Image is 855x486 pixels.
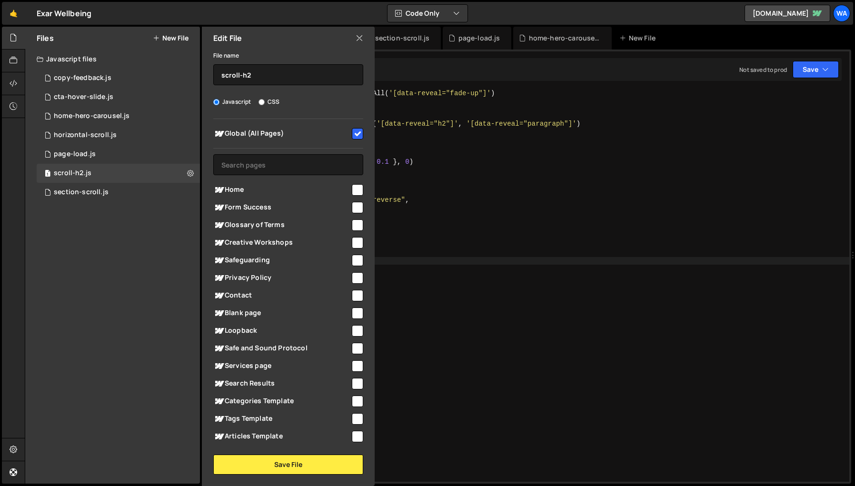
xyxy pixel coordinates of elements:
[213,51,239,60] label: File name
[2,2,25,25] a: 🤙
[213,154,363,175] input: Search pages
[213,237,350,248] span: Creative Workshops
[25,50,200,69] div: Javascript files
[54,150,96,159] div: page-load.js
[37,33,54,43] h2: Files
[213,343,350,354] span: Safe and Sound Protocol
[375,33,430,43] div: section-scroll.js
[54,131,117,139] div: horizontal-scroll.js
[213,290,350,301] span: Contact
[213,255,350,266] span: Safeguarding
[213,219,350,231] span: Glossary of Terms
[258,97,279,107] label: CSS
[213,360,350,372] span: Services page
[54,188,109,197] div: section-scroll.js
[213,64,363,85] input: Name
[833,5,850,22] a: wa
[213,202,350,213] span: Form Success
[37,183,200,202] div: 16122/45830.js
[37,145,200,164] div: 16122/44105.js
[258,99,265,105] input: CSS
[529,33,600,43] div: home-hero-carousel.js
[458,33,500,43] div: page-load.js
[54,169,91,178] div: scroll-h2.js
[213,431,350,442] span: Articles Template
[213,184,350,196] span: Home
[213,325,350,337] span: Loopback
[37,107,200,126] div: 16122/43585.js
[619,33,659,43] div: New File
[213,413,350,425] span: Tags Template
[213,128,350,139] span: Global (All Pages)
[45,170,50,178] span: 1
[37,126,200,145] div: horizontal-scroll.js
[213,307,350,319] span: Blank page
[153,34,189,42] button: New File
[213,378,350,389] span: Search Results
[213,455,363,475] button: Save File
[213,396,350,407] span: Categories Template
[37,8,91,19] div: Exar Wellbeing
[213,99,219,105] input: Javascript
[54,112,129,120] div: home-hero-carousel.js
[37,69,200,88] div: 16122/43314.js
[54,93,113,101] div: cta-hover-slide.js
[213,33,242,43] h2: Edit File
[388,5,467,22] button: Code Only
[54,74,111,82] div: copy-feedback.js
[213,272,350,284] span: Privacy Policy
[37,88,200,107] div: 16122/44019.js
[739,66,787,74] div: Not saved to prod
[793,61,839,78] button: Save
[37,164,200,183] div: 16122/45954.js
[745,5,830,22] a: [DOMAIN_NAME]
[213,97,251,107] label: Javascript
